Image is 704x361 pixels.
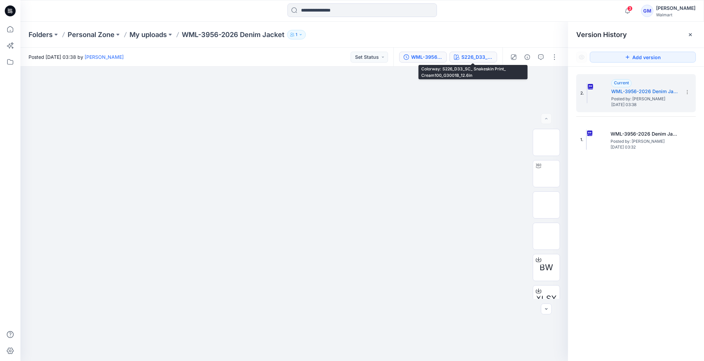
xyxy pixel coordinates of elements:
button: Close [688,32,693,37]
div: [PERSON_NAME] [656,4,696,12]
a: My uploads [129,30,167,39]
span: Current [614,80,629,85]
button: S226_D33_SC_ Snakeskin Print_ Cream100_G3001B_12.6in [450,52,497,63]
img: WML-3956-2026 Denim Jacket_Soft Silver [586,130,587,150]
button: WML-3956-2026 Denim Jacket_Full Colorway [399,52,447,63]
span: BW [540,261,553,274]
button: Details [522,52,533,63]
div: WML-3956-2026 Denim Jacket_Full Colorway [411,53,442,61]
button: Show Hidden Versions [576,52,587,63]
div: S226_D33_SC_ Snakeskin Print_ Cream100_G3001B_12.6in [461,53,493,61]
img: WML-3956-2026 Denim Jacket_Full Colorway [587,83,587,103]
span: 2. [580,90,584,96]
span: Posted by: Gayan Mahawithanalage [611,138,679,145]
span: Posted by: Gayan Mahawithanalage [611,96,679,102]
a: [PERSON_NAME] [85,54,124,60]
span: XLSX [536,293,557,305]
a: Folders [29,30,53,39]
span: Posted [DATE] 03:38 by [29,53,124,61]
button: 1 [287,30,306,39]
span: [DATE] 03:38 [611,102,679,107]
p: WML-3956-2026 Denim Jacket [182,30,284,39]
div: Walmart [656,12,696,17]
span: 1. [580,137,583,143]
div: GM [641,5,653,17]
p: 1 [296,31,297,38]
h5: WML-3956-2026 Denim Jacket_Full Colorway [611,87,679,96]
span: 3 [627,6,633,11]
button: Add version [590,52,696,63]
span: Version History [576,31,627,39]
span: [DATE] 03:32 [611,145,679,150]
h5: WML-3956-2026 Denim Jacket_Soft Silver [611,130,679,138]
a: Personal Zone [68,30,115,39]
